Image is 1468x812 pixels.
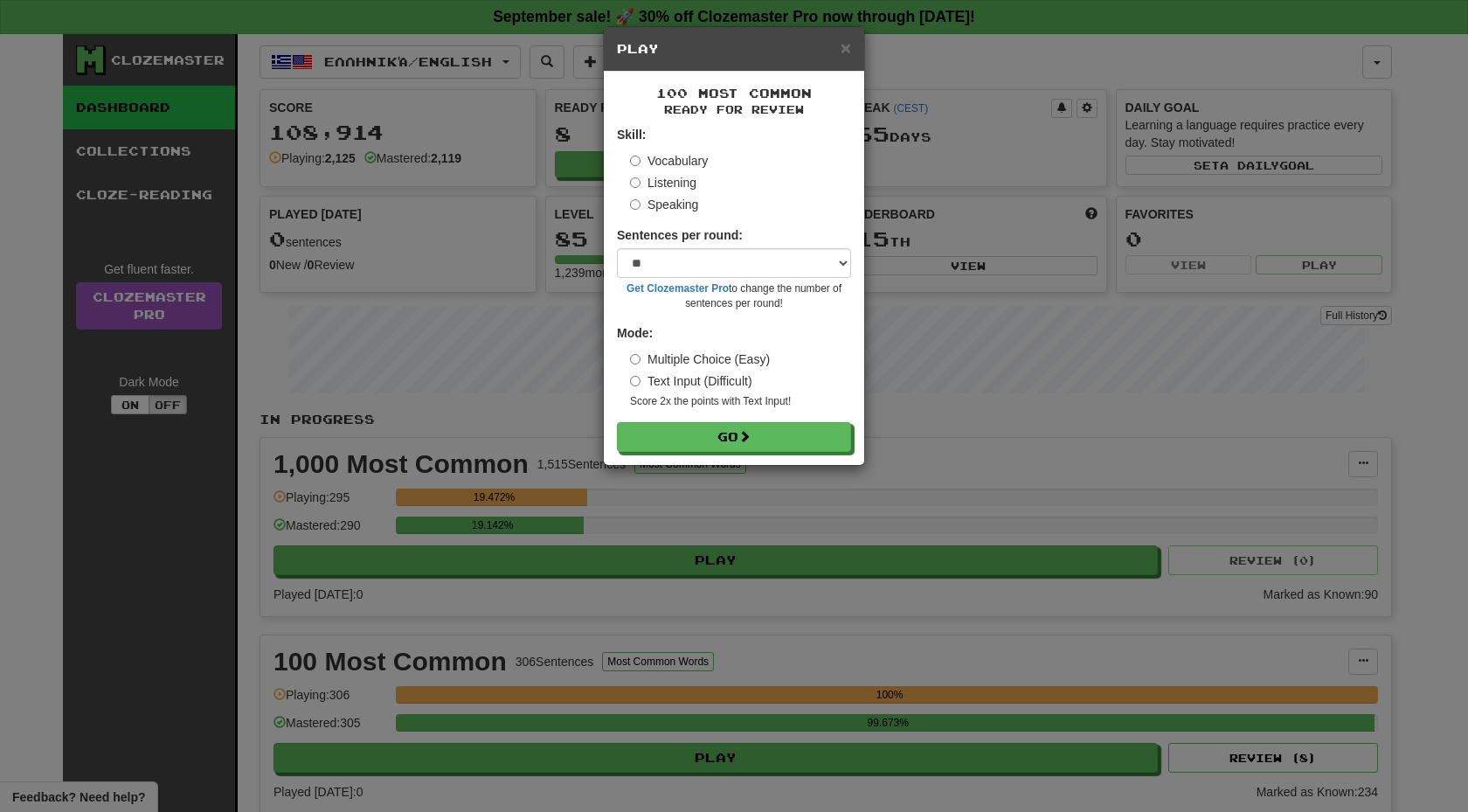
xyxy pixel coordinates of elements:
small: to change the number of sentences per round! [617,281,851,311]
strong: Mode: [617,326,653,340]
button: Go [617,422,851,452]
small: Ready for Review [617,102,851,117]
button: Close [841,38,851,57]
strong: Skill: [617,128,646,142]
span: 100 Most Common [656,86,812,101]
a: Get Clozemaster Pro [627,282,729,295]
label: Text Input (Difficult) [630,372,752,390]
input: Vocabulary [630,156,641,166]
small: Score 2x the points with Text Input ! [630,394,851,409]
label: Listening [630,174,696,191]
span: × [841,38,851,58]
input: Multiple Choice (Easy) [630,354,641,364]
label: Vocabulary [630,152,708,170]
input: Speaking [630,199,641,210]
label: Speaking [630,196,698,213]
h5: Play [617,40,851,58]
input: Text Input (Difficult) [630,376,641,386]
label: Multiple Choice (Easy) [630,350,770,368]
label: Sentences per round: [617,226,743,244]
input: Listening [630,177,641,188]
